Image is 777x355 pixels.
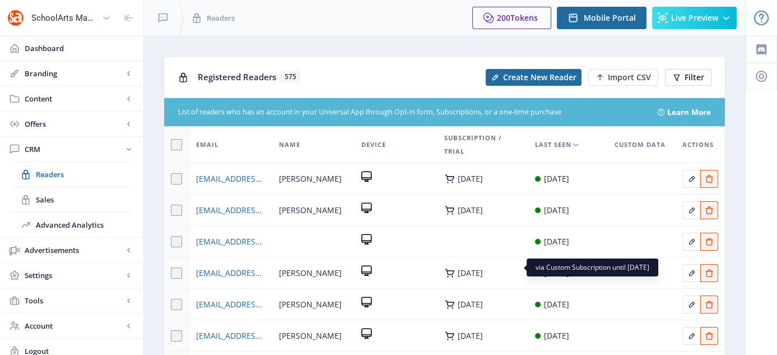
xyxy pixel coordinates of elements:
span: CRM [25,144,123,155]
span: via Custom Subscription until [DATE] [536,263,649,272]
a: Readers [11,162,132,187]
span: Readers [207,12,235,24]
div: [DATE] [458,269,483,278]
button: Create New Reader [486,69,581,86]
a: Edit page [682,172,700,183]
a: [EMAIL_ADDRESS][DOMAIN_NAME] [196,172,266,186]
span: Readers [36,169,132,180]
span: Live Preview [671,13,718,22]
a: Edit page [700,204,718,214]
a: [EMAIL_ADDRESS][DOMAIN_NAME] [196,204,266,217]
span: [PERSON_NAME] [279,329,342,343]
div: [DATE] [544,204,569,217]
button: Import CSV [588,69,658,86]
span: Mobile Portal [584,13,636,22]
span: Branding [25,68,123,79]
button: 200Tokens [472,7,551,29]
button: Mobile Portal [557,7,646,29]
span: Subscription / Trial [444,131,521,158]
a: Sales [11,187,132,212]
span: Import CSV [608,73,651,82]
a: Edit page [682,298,700,308]
span: Last Seen [535,138,571,151]
button: Live Preview [652,7,737,29]
span: Tokens [510,12,538,23]
a: [EMAIL_ADDRESS][DOMAIN_NAME] [196,298,266,311]
a: Edit page [682,266,700,277]
span: Advanced Analytics [36,219,132,230]
a: [EMAIL_ADDRESS][DOMAIN_NAME] [196,235,266,248]
div: List of readers who has an account in your Universal App through Opt-in form, Subscriptions, or a... [178,107,644,118]
a: New page [581,69,658,86]
a: Edit page [682,204,700,214]
a: Edit page [700,329,718,340]
div: SchoolArts Magazine [31,6,97,30]
div: [DATE] [544,298,569,311]
span: Actions [682,138,714,151]
span: Content [25,93,123,104]
div: [DATE] [544,172,569,186]
span: Create New Reader [503,73,576,82]
a: Edit page [700,172,718,183]
span: Name [279,138,300,151]
div: [DATE] [458,331,483,340]
span: Device [361,138,386,151]
span: Registered Readers [198,71,276,82]
span: Advertisements [25,245,123,256]
a: [EMAIL_ADDRESS][DOMAIN_NAME] [196,329,266,343]
img: properties.app_icon.png [7,9,25,27]
a: Edit page [682,329,700,340]
button: Filter [665,69,711,86]
span: [PERSON_NAME] [279,172,342,186]
span: [PERSON_NAME] [279,204,342,217]
span: Email [196,138,218,151]
span: [PERSON_NAME] [279,266,342,280]
div: [DATE] [544,235,569,248]
a: Advanced Analytics [11,213,132,237]
span: Sales [36,194,132,205]
span: Custom Data [615,138,666,151]
div: [DATE] [458,206,483,215]
span: Dashboard [25,43,134,54]
div: [DATE] [458,174,483,183]
a: Learn More [667,107,711,118]
a: Edit page [700,266,718,277]
a: New page [479,69,581,86]
a: [EMAIL_ADDRESS][DOMAIN_NAME] [196,266,266,280]
span: Filter [685,73,704,82]
a: Edit page [682,235,700,246]
span: Offers [25,118,123,130]
a: Edit page [700,298,718,308]
span: Account [25,320,123,331]
div: [DATE] [544,329,569,343]
span: Tools [25,295,123,306]
span: [PERSON_NAME] [279,298,342,311]
a: Edit page [700,235,718,246]
span: Settings [25,270,123,281]
span: 575 [281,71,300,82]
div: [DATE] [458,300,483,309]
